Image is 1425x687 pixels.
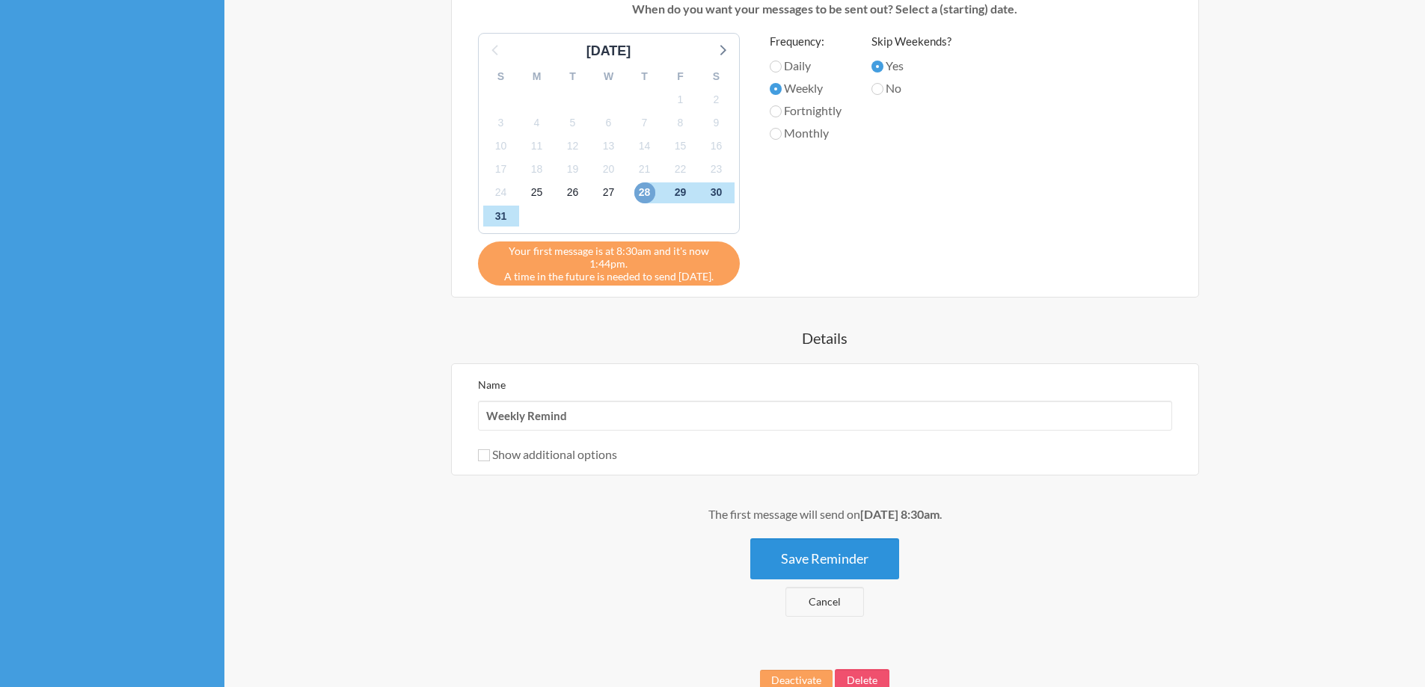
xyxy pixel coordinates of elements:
[770,61,782,73] input: Daily
[527,112,548,133] span: Thursday, September 4, 2025
[770,33,842,50] label: Frequency:
[580,41,637,61] div: [DATE]
[563,159,583,180] span: Friday, September 19, 2025
[598,182,619,203] span: Saturday, September 27, 2025
[634,159,655,180] span: Sunday, September 21, 2025
[591,65,627,88] div: W
[598,159,619,180] span: Saturday, September 20, 2025
[491,112,512,133] span: Wednesday, September 3, 2025
[670,182,691,203] span: Monday, September 29, 2025
[670,159,691,180] span: Monday, September 22, 2025
[750,538,899,579] button: Save Reminder
[483,65,519,88] div: S
[699,65,735,88] div: S
[555,65,591,88] div: T
[770,128,782,140] input: Monthly
[598,136,619,157] span: Saturday, September 13, 2025
[478,449,490,461] input: Show additional options
[491,136,512,157] span: Wednesday, September 10, 2025
[527,159,548,180] span: Thursday, September 18, 2025
[770,57,842,75] label: Daily
[491,159,512,180] span: Wednesday, September 17, 2025
[627,65,663,88] div: T
[563,136,583,157] span: Friday, September 12, 2025
[770,83,782,95] input: Weekly
[770,105,782,117] input: Fortnightly
[706,112,727,133] span: Tuesday, September 9, 2025
[634,182,655,203] span: Sunday, September 28, 2025
[527,182,548,203] span: Thursday, September 25, 2025
[871,57,951,75] label: Yes
[871,79,951,97] label: No
[634,112,655,133] span: Sunday, September 7, 2025
[489,244,729,270] span: Your first message is at 8:30am and it's now 1:44pm.
[670,89,691,110] span: Monday, September 1, 2025
[519,65,555,88] div: M
[491,182,512,203] span: Wednesday, September 24, 2025
[634,136,655,157] span: Sunday, September 14, 2025
[706,182,727,203] span: Tuesday, September 30, 2025
[670,136,691,157] span: Monday, September 15, 2025
[770,102,842,120] label: Fortnightly
[478,401,1172,431] input: We suggest a 2 to 4 word name
[706,136,727,157] span: Tuesday, September 16, 2025
[563,182,583,203] span: Friday, September 26, 2025
[376,327,1274,348] h4: Details
[871,61,883,73] input: Yes
[785,587,864,617] a: Cancel
[770,79,842,97] label: Weekly
[478,378,506,391] label: Name
[706,89,727,110] span: Tuesday, September 2, 2025
[871,83,883,95] input: No
[478,447,617,461] label: Show additional options
[563,112,583,133] span: Friday, September 5, 2025
[376,505,1274,523] div: The first message will send on .
[478,241,740,286] div: A time in the future is needed to send [DATE].
[871,33,951,50] label: Skip Weekends?
[670,112,691,133] span: Monday, September 8, 2025
[527,136,548,157] span: Thursday, September 11, 2025
[663,65,699,88] div: F
[491,206,512,227] span: Wednesday, October 1, 2025
[860,507,940,521] strong: [DATE] 8:30am
[770,124,842,142] label: Monthly
[598,112,619,133] span: Saturday, September 6, 2025
[706,159,727,180] span: Tuesday, September 23, 2025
